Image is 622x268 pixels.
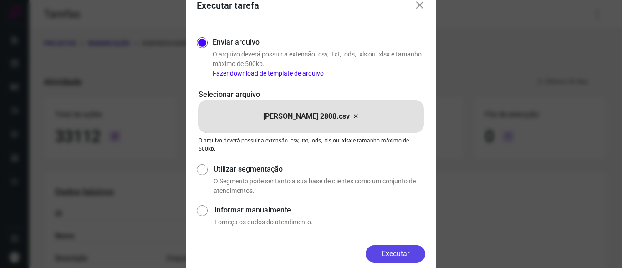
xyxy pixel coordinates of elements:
label: Enviar arquivo [213,37,260,48]
p: O arquivo deverá possuir a extensão .csv, .txt, .ods, .xls ou .xlsx e tamanho máximo de 500kb. [213,50,425,78]
a: Fazer download de template de arquivo [213,70,324,77]
label: Utilizar segmentação [214,164,425,175]
button: Executar [366,245,425,263]
p: Selecionar arquivo [199,89,423,100]
label: Informar manualmente [214,205,425,216]
p: [PERSON_NAME] 2808.csv [263,111,350,122]
p: O Segmento pode ser tanto a sua base de clientes como um conjunto de atendimentos. [214,177,425,196]
p: O arquivo deverá possuir a extensão .csv, .txt, .ods, .xls ou .xlsx e tamanho máximo de 500kb. [199,137,423,153]
p: Forneça os dados do atendimento. [214,217,425,227]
